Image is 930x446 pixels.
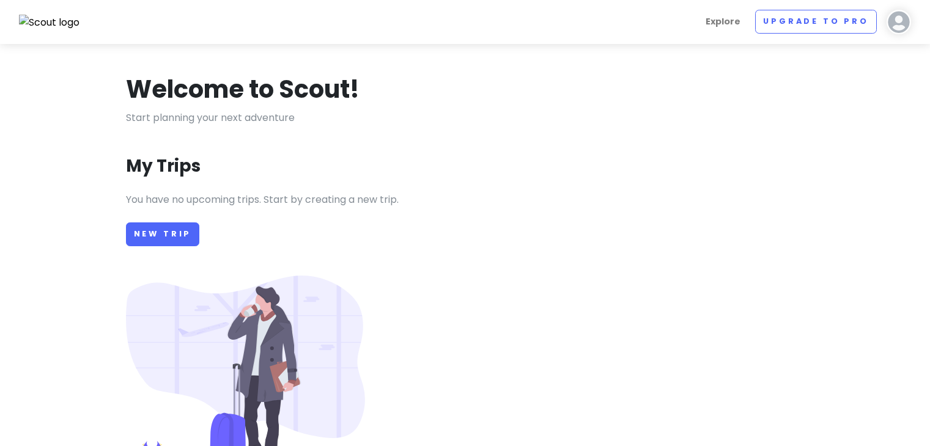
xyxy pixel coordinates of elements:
a: New Trip [126,222,200,246]
img: User profile [887,10,911,34]
p: Start planning your next adventure [126,110,805,126]
h3: My Trips [126,155,201,177]
p: You have no upcoming trips. Start by creating a new trip. [126,192,805,208]
a: Upgrade to Pro [755,10,877,34]
img: Scout logo [19,15,80,31]
h1: Welcome to Scout! [126,73,360,105]
a: Explore [701,10,745,34]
